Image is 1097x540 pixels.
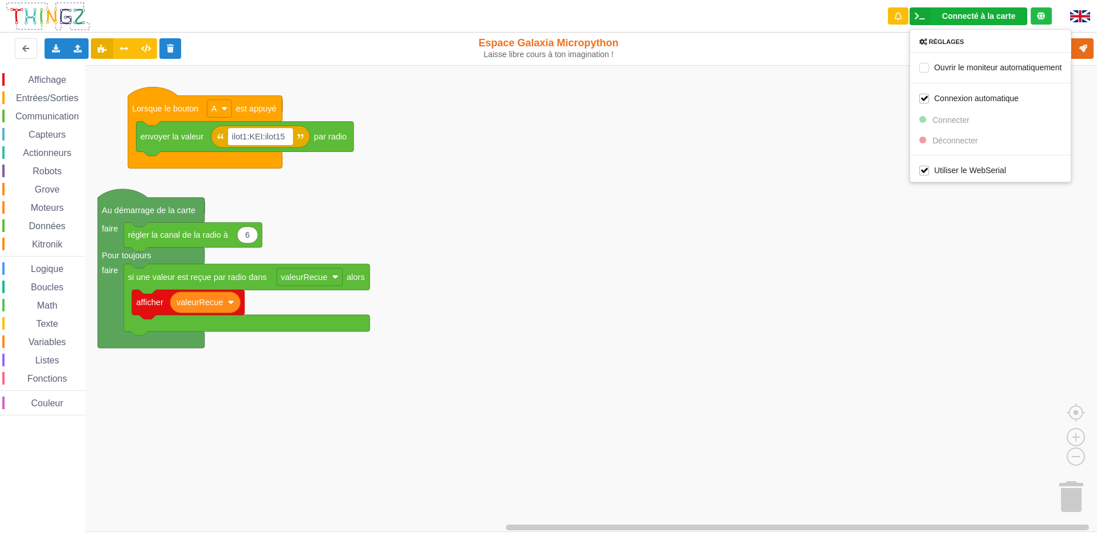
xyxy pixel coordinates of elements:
[245,230,250,239] text: 6
[29,282,65,292] span: Boucles
[910,38,1071,46] div: Réglages
[919,165,1006,175] label: Utiliser le WebSerial
[453,37,644,59] div: Espace Galaxia Micropython
[236,104,277,113] text: est appuyé
[910,7,1027,25] div: Ta base fonctionne bien !
[27,221,67,231] span: Données
[232,132,285,141] text: ilot1:KEI:ilot15
[919,62,1062,72] label: Ouvrir le moniteur automatiquement
[1031,7,1052,25] div: Tu es connecté au serveur de création de Thingz
[27,337,68,347] span: Variables
[27,130,67,139] span: Capteurs
[34,355,61,365] span: Listes
[1070,10,1090,22] img: gb.png
[211,104,217,113] text: A
[177,298,223,307] text: valeurRecue
[26,374,69,383] span: Fonctions
[102,224,118,233] text: faire
[30,239,64,249] span: Kitronik
[347,273,365,282] text: alors
[919,93,1019,103] label: Connexion automatique
[29,264,65,274] span: Logique
[314,132,347,141] text: par radio
[141,132,204,141] text: envoyer la valeur
[33,185,62,194] span: Grove
[128,230,229,239] text: régler la canal de la radio à
[132,104,198,113] text: Lorsque le bouton
[136,298,163,307] text: afficher
[102,251,151,260] text: Pour toujours
[942,12,1015,20] div: Connecté à la carte
[14,111,81,121] span: Communication
[128,273,267,282] text: si une valeur est reçue par radio dans
[30,398,65,408] span: Couleur
[35,301,59,310] span: Math
[21,148,73,158] span: Actionneurs
[102,266,118,275] text: faire
[26,75,67,85] span: Affichage
[281,273,327,282] text: valeurRecue
[34,319,59,329] span: Texte
[453,50,644,59] div: Laisse libre cours à ton imagination !
[31,166,63,176] span: Robots
[14,93,80,103] span: Entrées/Sorties
[5,1,91,31] img: thingz_logo.png
[102,206,195,215] text: Au démarrage de la carte
[29,203,66,213] span: Moteurs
